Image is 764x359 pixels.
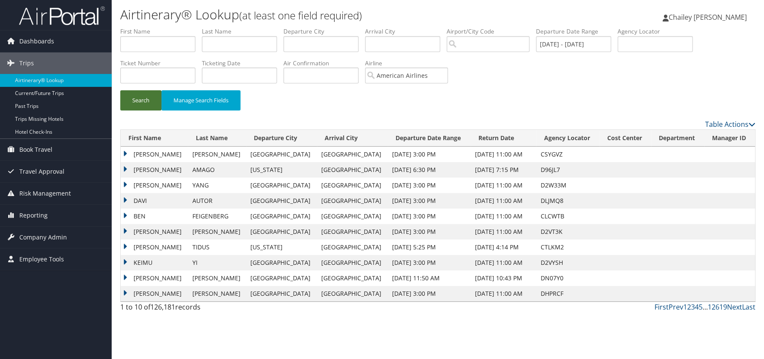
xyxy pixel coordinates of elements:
td: [GEOGRAPHIC_DATA] [317,239,388,255]
a: First [654,302,669,312]
label: Air Confirmation [283,59,365,68]
td: [GEOGRAPHIC_DATA] [317,270,388,286]
td: DN07Y0 [536,270,599,286]
td: [GEOGRAPHIC_DATA] [246,270,317,286]
a: Table Actions [705,120,755,129]
td: [PERSON_NAME] [188,270,246,286]
a: 5 [699,302,703,312]
td: [DATE] 11:00 AM [471,193,536,209]
label: Ticket Number [120,59,202,68]
td: [GEOGRAPHIC_DATA] [317,286,388,301]
td: [DATE] 3:00 PM [388,147,471,162]
th: Cost Center: activate to sort column ascending [600,130,651,147]
img: airportal-logo.png [19,6,105,26]
a: Last [742,302,755,312]
th: First Name: activate to sort column ascending [121,130,188,147]
td: [GEOGRAPHIC_DATA] [317,255,388,270]
td: [GEOGRAPHIC_DATA] [246,286,317,301]
td: [PERSON_NAME] [188,147,246,162]
td: [DATE] 3:00 PM [388,178,471,193]
th: Departure City: activate to sort column ascending [246,130,317,147]
td: [GEOGRAPHIC_DATA] [246,147,317,162]
td: [GEOGRAPHIC_DATA] [246,193,317,209]
label: Departure City [283,27,365,36]
td: [US_STATE] [246,162,317,178]
th: Department: activate to sort column ascending [651,130,704,147]
td: [US_STATE] [246,239,317,255]
td: [GEOGRAPHIC_DATA] [246,224,317,239]
td: CLCWTB [536,209,599,224]
th: Last Name: activate to sort column ascending [188,130,246,147]
span: 126,181 [150,302,175,312]
th: Manager ID: activate to sort column ascending [704,130,755,147]
td: [PERSON_NAME] [121,162,188,178]
td: [DATE] 11:00 AM [471,178,536,193]
span: Company Admin [19,227,67,248]
span: Employee Tools [19,249,64,270]
label: Airport/City Code [447,27,536,36]
label: Departure Date Range [536,27,618,36]
label: Arrival City [365,27,447,36]
label: Agency Locator [618,27,699,36]
td: [DATE] 3:00 PM [388,286,471,301]
div: 1 to 10 of records [120,302,269,316]
label: First Name [120,27,202,36]
td: D2VYSH [536,255,599,270]
td: DLJMQ8 [536,193,599,209]
td: [DATE] 11:00 AM [471,224,536,239]
td: D2VT3K [536,224,599,239]
td: [PERSON_NAME] [188,286,246,301]
label: Airline [365,59,454,68]
h1: Airtinerary® Lookup [120,6,544,24]
a: Next [727,302,742,312]
td: [PERSON_NAME] [121,270,188,286]
th: Return Date: activate to sort column ascending [471,130,536,147]
td: KEIMU [121,255,188,270]
a: Prev [669,302,683,312]
a: 4 [695,302,699,312]
button: Manage Search Fields [161,90,240,110]
td: [GEOGRAPHIC_DATA] [317,147,388,162]
span: Chailey [PERSON_NAME] [669,12,747,22]
td: FEIGENBERG [188,209,246,224]
span: Book Travel [19,139,52,160]
button: Search [120,90,161,110]
td: [DATE] 11:00 AM [471,255,536,270]
td: [DATE] 3:00 PM [388,255,471,270]
td: AMAGO [188,162,246,178]
a: 12619 [708,302,727,312]
td: [PERSON_NAME] [121,147,188,162]
td: [GEOGRAPHIC_DATA] [317,209,388,224]
td: [DATE] 3:00 PM [388,193,471,209]
td: TIDUS [188,239,246,255]
td: D96JL7 [536,162,599,178]
th: Agency Locator: activate to sort column ascending [536,130,599,147]
span: Trips [19,52,34,74]
td: DHPRCF [536,286,599,301]
td: D2W33M [536,178,599,193]
td: YANG [188,178,246,193]
span: Dashboards [19,31,54,52]
td: [PERSON_NAME] [121,239,188,255]
td: [DATE] 6:30 PM [388,162,471,178]
th: Departure Date Range: activate to sort column ascending [388,130,471,147]
td: [DATE] 11:00 AM [471,286,536,301]
a: 3 [691,302,695,312]
td: [GEOGRAPHIC_DATA] [317,224,388,239]
span: Travel Approval [19,161,64,182]
label: Last Name [202,27,283,36]
td: [GEOGRAPHIC_DATA] [317,162,388,178]
td: [DATE] 4:14 PM [471,239,536,255]
small: (at least one field required) [239,8,362,22]
span: Risk Management [19,183,71,204]
td: [GEOGRAPHIC_DATA] [246,178,317,193]
td: YI [188,255,246,270]
td: [GEOGRAPHIC_DATA] [246,209,317,224]
td: [DATE] 10:43 PM [471,270,536,286]
td: [DATE] 3:00 PM [388,224,471,239]
td: [GEOGRAPHIC_DATA] [317,193,388,209]
td: [DATE] 3:00 PM [388,209,471,224]
a: 1 [683,302,687,312]
a: Chailey [PERSON_NAME] [663,4,755,30]
span: Reporting [19,205,48,226]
